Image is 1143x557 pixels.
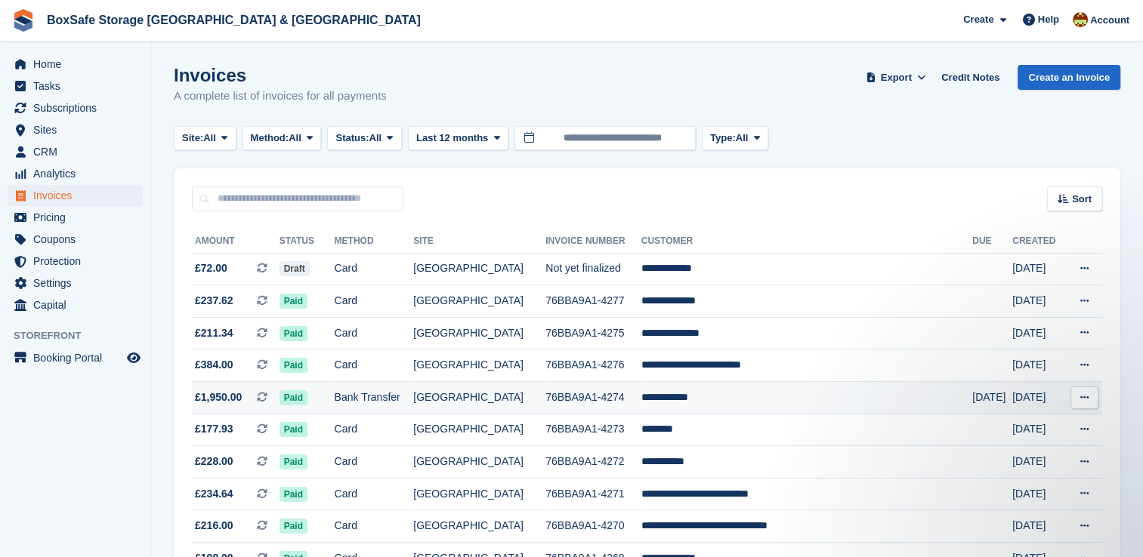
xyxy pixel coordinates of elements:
[195,518,233,534] span: £216.00
[545,414,641,446] td: 76BBA9A1-4273
[545,349,641,382] td: 76BBA9A1-4276
[195,421,233,437] span: £177.93
[710,131,736,146] span: Type:
[335,510,414,543] td: Card
[195,486,233,502] span: £234.64
[8,75,143,97] a: menu
[280,229,335,254] th: Status
[8,207,143,228] a: menu
[33,251,124,272] span: Protection
[33,97,124,118] span: Subscriptions
[413,510,545,543] td: [GEOGRAPHIC_DATA]
[702,126,768,151] button: Type: All
[8,97,143,118] a: menu
[280,487,307,502] span: Paid
[1018,65,1120,90] a: Create an Invoice
[8,294,143,315] a: menu
[369,131,382,146] span: All
[545,382,641,414] td: 76BBA9A1-4274
[8,272,143,294] a: menu
[280,358,307,373] span: Paid
[1012,349,1064,382] td: [DATE]
[243,126,322,151] button: Method: All
[335,414,414,446] td: Card
[1012,414,1064,446] td: [DATE]
[545,285,641,318] td: 76BBA9A1-4277
[545,317,641,349] td: 76BBA9A1-4275
[1072,192,1092,207] span: Sort
[8,119,143,140] a: menu
[335,382,414,414] td: Bank Transfer
[1012,478,1064,510] td: [DATE]
[174,65,387,85] h1: Invoices
[14,328,150,343] span: Storefront
[335,446,414,479] td: Card
[8,229,143,250] a: menu
[641,229,972,254] th: Customer
[327,126,401,151] button: Status: All
[335,478,414,510] td: Card
[1012,446,1064,479] td: [DATE]
[413,414,545,446] td: [GEOGRAPHIC_DATA]
[1012,285,1064,318] td: [DATE]
[335,229,414,254] th: Method
[195,260,227,276] span: £72.00
[33,207,124,228] span: Pricing
[545,446,641,479] td: 76BBA9A1-4272
[972,382,1012,414] td: [DATE]
[203,131,216,146] span: All
[174,88,387,105] p: A complete list of invoices for all payments
[195,454,233,469] span: £228.00
[881,70,912,85] span: Export
[545,229,641,254] th: Invoice Number
[413,446,545,479] td: [GEOGRAPHIC_DATA]
[33,185,124,206] span: Invoices
[545,253,641,285] td: Not yet finalized
[1090,13,1129,28] span: Account
[1012,382,1064,414] td: [DATE]
[8,163,143,184] a: menu
[289,131,301,146] span: All
[33,119,124,140] span: Sites
[33,272,124,294] span: Settings
[335,253,414,285] td: Card
[41,8,427,32] a: BoxSafe Storage [GEOGRAPHIC_DATA] & [GEOGRAPHIC_DATA]
[280,422,307,437] span: Paid
[963,12,993,27] span: Create
[8,54,143,75] a: menu
[280,261,310,276] span: Draft
[195,325,233,341] span: £211.34
[8,141,143,162] a: menu
[280,326,307,341] span: Paid
[33,347,124,368] span: Booking Portal
[192,229,280,254] th: Amount
[33,294,124,315] span: Capital
[182,131,203,146] span: Site:
[413,229,545,254] th: Site
[33,141,124,162] span: CRM
[195,293,233,309] span: £237.62
[33,229,124,250] span: Coupons
[416,131,488,146] span: Last 12 months
[251,131,289,146] span: Method:
[33,163,124,184] span: Analytics
[8,347,143,368] a: menu
[413,382,545,414] td: [GEOGRAPHIC_DATA]
[280,390,307,405] span: Paid
[863,65,929,90] button: Export
[408,126,508,151] button: Last 12 months
[413,285,545,318] td: [GEOGRAPHIC_DATA]
[413,317,545,349] td: [GEOGRAPHIC_DATA]
[280,519,307,534] span: Paid
[335,285,414,318] td: Card
[1073,12,1088,27] img: Kim
[1012,317,1064,349] td: [DATE]
[335,349,414,382] td: Card
[736,131,749,146] span: All
[413,253,545,285] td: [GEOGRAPHIC_DATA]
[195,389,242,405] span: £1,950.00
[280,294,307,309] span: Paid
[1012,253,1064,285] td: [DATE]
[8,251,143,272] a: menu
[1012,510,1064,543] td: [DATE]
